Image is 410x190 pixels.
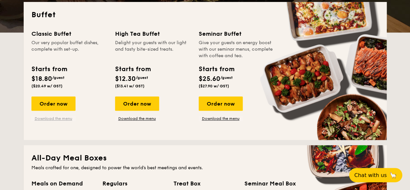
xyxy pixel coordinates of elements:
div: Meals crafted for one, designed to power the world's best meetings and events. [31,165,379,171]
h2: All-Day Meal Boxes [31,153,379,163]
div: Delight your guests with our light and tasty bite-sized treats. [115,40,191,59]
span: /guest [52,75,64,80]
a: Download the menu [199,116,243,121]
span: ($13.41 w/ GST) [115,84,145,88]
span: ($20.49 w/ GST) [31,84,63,88]
h2: Buffet [31,10,379,20]
div: Seminar Meal Box [244,179,308,188]
span: 🦙 [389,171,397,179]
span: Chat with us [354,172,387,178]
div: Starts from [199,64,234,74]
span: /guest [220,75,233,80]
span: ($27.90 w/ GST) [199,84,229,88]
div: Order now [31,96,76,111]
div: Give your guests an energy boost with our seminar menus, complete with coffee and tea. [199,40,275,59]
div: Treat Box [173,179,237,188]
div: Order now [115,96,159,111]
div: Order now [199,96,243,111]
div: Starts from [31,64,67,74]
div: Regulars [102,179,166,188]
div: Classic Buffet [31,29,107,38]
div: Our very popular buffet dishes, complete with set-up. [31,40,107,59]
div: High Tea Buffet [115,29,191,38]
div: Seminar Buffet [199,29,275,38]
div: Meals on Demand [31,179,95,188]
span: /guest [136,75,148,80]
span: $18.80 [31,75,52,83]
button: Chat with us🦙 [349,168,402,182]
a: Download the menu [31,116,76,121]
a: Download the menu [115,116,159,121]
span: $25.60 [199,75,220,83]
div: Starts from [115,64,150,74]
span: $12.30 [115,75,136,83]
